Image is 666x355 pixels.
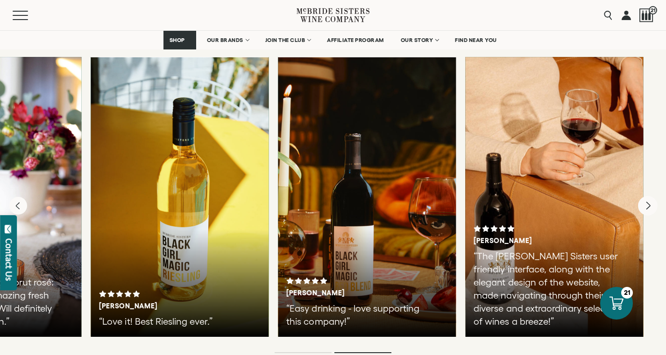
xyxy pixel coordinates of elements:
a: FIND NEAR YOU [449,31,503,49]
h3: [PERSON_NAME] [99,302,228,310]
p: “The [PERSON_NAME] Sisters user friendly interface, along with the elegant design of the website,... [474,250,623,328]
span: AFFILIATE PROGRAM [327,37,384,43]
button: Previous [9,197,27,215]
a: OUR STORY [395,31,445,49]
a: JOIN THE CLUB [259,31,317,49]
span: FIND NEAR YOU [455,37,497,43]
a: AFFILIATE PROGRAM [321,31,390,49]
span: SHOP [170,37,185,43]
h3: [PERSON_NAME] [286,289,415,297]
span: OUR BRANDS [207,37,243,43]
span: 21 [649,6,657,14]
li: Page dot 1 [275,352,332,353]
p: “Love it! Best Riesling ever.” [99,315,249,328]
a: OUR BRANDS [201,31,255,49]
div: Contact Us [4,238,14,281]
div: 21 [621,287,633,299]
span: OUR STORY [401,37,433,43]
a: SHOP [163,31,196,49]
h3: [PERSON_NAME] [474,237,602,245]
li: Page dot 2 [334,352,391,353]
p: “Easy drinking - love supporting this company!” [286,302,436,328]
button: Mobile Menu Trigger [13,11,46,20]
span: JOIN THE CLUB [265,37,305,43]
